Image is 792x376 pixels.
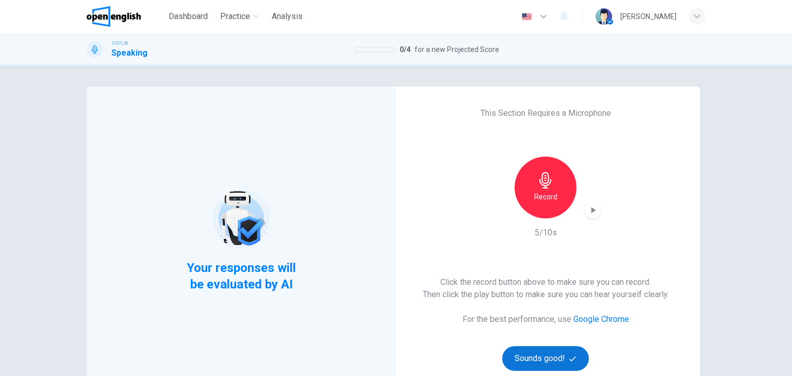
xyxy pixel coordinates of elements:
[573,314,629,324] a: Google Chrome
[423,276,669,301] h6: Click the record button above to make sure you can record. Then click the play button to make sur...
[400,43,410,56] span: 0 / 4
[208,185,274,251] img: robot icon
[111,47,147,59] h1: Speaking
[415,43,499,56] span: for a new Projected Score
[520,13,533,21] img: en
[87,6,164,27] a: OpenEnglish logo
[535,227,557,239] h6: 5/10s
[220,10,250,23] span: Practice
[216,7,263,26] button: Practice
[272,10,303,23] span: Analysis
[596,8,612,25] img: Profile picture
[268,7,307,26] button: Analysis
[620,10,676,23] div: [PERSON_NAME]
[164,7,212,26] button: Dashboard
[534,191,557,203] h6: Record
[169,10,208,23] span: Dashboard
[87,6,141,27] img: OpenEnglish logo
[481,107,611,119] h6: This Section Requires a Microphone
[463,313,629,326] h6: For the best performance, use
[502,346,589,371] button: Sounds good!
[111,40,128,47] span: TOEFL®
[179,260,304,293] span: Your responses will be evaluated by AI
[515,157,576,218] button: Record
